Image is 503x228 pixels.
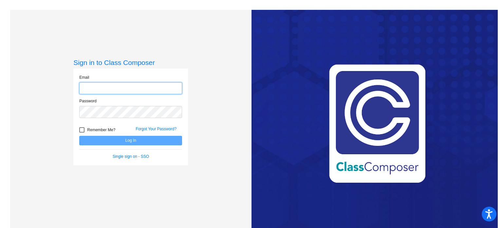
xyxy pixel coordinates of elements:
[79,136,182,145] button: Log In
[87,126,115,134] span: Remember Me?
[136,127,177,131] a: Forgot Your Password?
[113,154,149,159] a: Single sign on - SSO
[79,74,89,80] label: Email
[79,98,97,104] label: Password
[73,58,188,67] h3: Sign in to Class Composer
